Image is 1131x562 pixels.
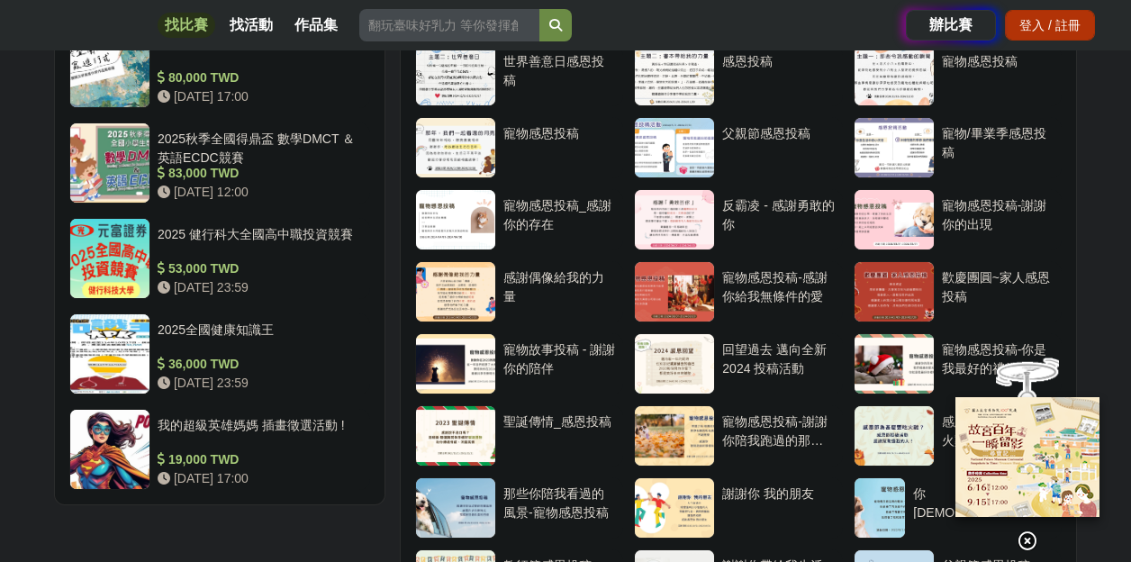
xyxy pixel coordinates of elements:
a: 寵物故事投稿 - 謝謝你的陪伴 [415,333,623,394]
div: [DATE] 23:59 [158,278,363,297]
div: 53,000 TWD [158,259,363,278]
input: 翻玩臺味好乳力 等你發揮創意！ [359,9,539,41]
img: 968ab78a-c8e5-4181-8f9d-94c24feca916.png [955,396,1099,516]
div: 感恩投稿 [722,52,835,86]
div: 謝謝你 我的朋友 [722,485,835,519]
a: 寵物感恩投稿-你是我最好的禮物 [854,333,1062,394]
a: 找活動 [222,13,280,38]
a: 世界善意日感恩投稿 [415,45,623,106]
div: 80,000 TWD [158,68,363,87]
div: 83,000 TWD [158,164,363,183]
a: 你[DEMOGRAPHIC_DATA]我的事-寵物感恩投稿 [854,477,1062,539]
div: 寵物/畢業季感恩投稿 [942,124,1054,159]
div: 寵物感恩投稿-你是我最好的禮物 [942,340,1054,375]
div: [DATE] 17:00 [158,87,363,106]
a: 寵物感恩投稿_感謝你的存在 [415,189,623,250]
div: 世界善意日感恩投稿 [503,52,616,86]
a: 感恩節為甚麼要吃火雞？感恩投稿 - 謝謝那些幫助過我的人！ [854,405,1062,467]
div: 寵物故事投稿 - 謝謝你的陪伴 [503,340,616,375]
div: 114年蘭陽文學叢書作家作品集徵選 [158,34,363,68]
a: 那些你陪我看過的風景-寵物感恩投稿 [415,477,623,539]
div: 登入 / 註冊 [1005,10,1095,41]
a: 寵物/畢業季感恩投稿 [854,117,1062,178]
a: 我的超級英雄媽媽 插畫徵選活動 ! 19,000 TWD [DATE] 17:00 [69,409,370,490]
div: 寵物感恩投稿 [942,52,1054,86]
div: [DATE] 12:00 [158,183,363,202]
a: 歡慶團圓~家人感恩投稿 [854,261,1062,322]
div: 寵物感恩投稿-謝謝你的出現 [942,196,1054,231]
div: 2025 健行科大全國高中職投資競賽 [158,225,363,259]
a: 作品集 [287,13,345,38]
a: 父親節感恩投稿 [634,117,842,178]
div: 2025秋季全國得鼎盃 數學DMCT ＆ 英語ECDC競賽 [158,130,363,164]
a: 謝謝你 我的朋友 [634,477,842,539]
a: 寵物感恩投稿 [854,45,1062,106]
a: 辦比賽 [906,10,996,41]
div: 父親節感恩投稿 [722,124,835,159]
div: [DATE] 17:00 [158,469,363,488]
a: 反霸凌 - 感謝勇敢的你 [634,189,842,250]
div: 聖誕傳情_感恩投稿 [503,412,616,447]
div: 我的超級英雄媽媽 插畫徵選活動 ! [158,416,363,450]
div: 回望過去 邁向全新2024 投稿活動 [722,340,835,375]
a: 寵物感恩投稿 [415,117,623,178]
a: 找比賽 [158,13,215,38]
div: 寵物感恩投稿-感謝你給我無條件的愛 [722,268,835,303]
a: 2025 健行科大全國高中職投資競賽 53,000 TWD [DATE] 23:59 [69,218,370,299]
a: 寵物感恩投稿-謝謝你陪我跑過的那個秋天 [634,405,842,467]
div: 你[DEMOGRAPHIC_DATA]我的事-寵物感恩投稿 [913,485,1054,519]
div: 36,000 TWD [158,355,363,374]
div: 2025全國健康知識王 [158,321,363,355]
div: 那些你陪我看過的風景-寵物感恩投稿 [503,485,616,519]
a: 回望過去 邁向全新2024 投稿活動 [634,333,842,394]
div: [DATE] 23:59 [158,374,363,393]
a: 2025全國健康知識王 36,000 TWD [DATE] 23:59 [69,313,370,394]
div: 感謝偶像給我的力量 [503,268,616,303]
a: 感謝偶像給我的力量 [415,261,623,322]
div: 寵物感恩投稿_感謝你的存在 [503,196,616,231]
div: 寵物感恩投稿-謝謝你陪我跑過的那個秋天 [722,412,835,447]
div: 19,000 TWD [158,450,363,469]
a: 114年蘭陽文學叢書作家作品集徵選 80,000 TWD [DATE] 17:00 [69,27,370,108]
a: 寵物感恩投稿-感謝你給我無條件的愛 [634,261,842,322]
div: 寵物感恩投稿 [503,124,616,159]
div: 歡慶團圓~家人感恩投稿 [942,268,1054,303]
a: 感恩投稿 [634,45,842,106]
a: 寵物感恩投稿-謝謝你的出現 [854,189,1062,250]
a: 聖誕傳情_感恩投稿 [415,405,623,467]
div: 反霸凌 - 感謝勇敢的你 [722,196,835,231]
a: 2025秋季全國得鼎盃 數學DMCT ＆ 英語ECDC競賽 83,000 TWD [DATE] 12:00 [69,122,370,204]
